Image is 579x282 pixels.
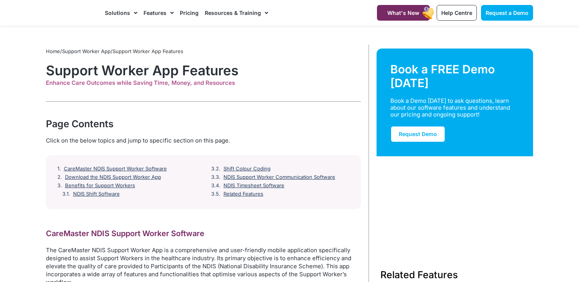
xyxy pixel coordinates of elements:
[46,48,183,54] span: / /
[46,136,361,145] div: Click on the below topics and jump to specific section on this page.
[486,10,528,16] span: Request a Demo
[113,48,183,54] span: Support Worker App Features
[387,10,419,16] span: What's New
[65,174,161,180] a: Download the NDIS Support Worker App
[62,48,111,54] a: Support Worker App
[390,62,520,90] div: Book a FREE Demo [DATE]
[377,156,533,250] img: Support Worker and NDIS Participant out for a coffee.
[73,191,120,197] a: NDIS Shift Software
[441,10,472,16] span: Help Centre
[399,131,437,137] span: Request Demo
[390,126,445,143] a: Request Demo
[46,48,60,54] a: Home
[46,62,361,78] h1: Support Worker App Features
[380,268,530,282] h3: Related Features
[223,166,271,172] a: Shift Colour Coding
[46,79,361,86] div: Enhance Care Outcomes while Saving Time, Money, and Resources
[46,7,97,19] img: CareMaster Logo
[223,191,263,197] a: Related Features
[64,166,167,172] a: CareMaster NDIS Support Worker Software
[377,5,430,21] a: What's New
[437,5,477,21] a: Help Centre
[223,183,284,189] a: NDIS Timesheet Software
[65,183,135,189] a: Benefits for Support Workers
[46,117,361,131] div: Page Contents
[390,97,510,118] div: Book a Demo [DATE] to ask questions, learn about our software features and understand our pricing...
[223,174,335,180] a: NDIS Support Worker Communication Software
[46,229,361,238] h2: CareMaster NDIS Support Worker Software
[481,5,533,21] a: Request a Demo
